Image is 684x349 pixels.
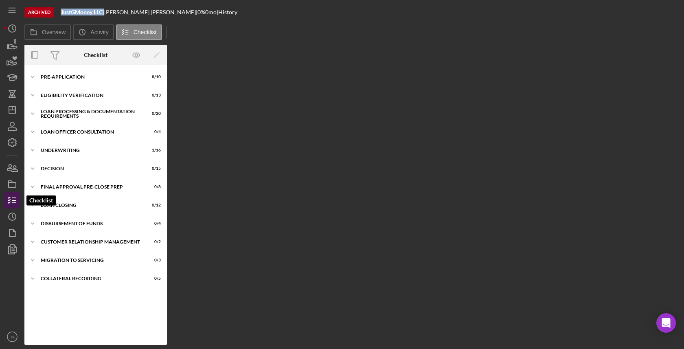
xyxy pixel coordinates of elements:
[146,221,161,226] div: 0 / 4
[41,166,140,171] div: Decision
[146,93,161,98] div: 0 / 13
[116,24,162,40] button: Checklist
[41,130,140,134] div: Loan Officer Consultation
[41,276,140,281] div: Collateral Recording
[41,109,140,119] div: Loan Processing & Documentation Requirements
[73,24,114,40] button: Activity
[146,184,161,189] div: 0 / 8
[146,203,161,208] div: 0 / 12
[146,276,161,281] div: 0 / 5
[146,111,161,116] div: 0 / 20
[104,9,197,15] div: [PERSON_NAME] [PERSON_NAME] |
[61,9,103,15] b: JustGMoney LLC
[42,29,66,35] label: Overview
[656,313,676,333] div: Open Intercom Messenger
[90,29,108,35] label: Activity
[41,239,140,244] div: Customer Relationship Management
[61,9,104,15] div: |
[41,148,140,153] div: Underwriting
[217,9,237,15] div: | History
[146,166,161,171] div: 0 / 15
[4,329,20,345] button: HK
[146,75,161,79] div: 8 / 10
[134,29,157,35] label: Checklist
[24,24,71,40] button: Overview
[41,221,140,226] div: Disbursement of Funds
[41,75,140,79] div: Pre-Application
[205,9,217,15] div: 0 mo
[9,335,15,339] text: HK
[41,203,140,208] div: Loan Closing
[84,52,107,58] div: Checklist
[41,93,140,98] div: Eligibility Verification
[24,7,54,18] div: Archived
[146,130,161,134] div: 0 / 4
[41,258,140,263] div: Migration to Servicing
[146,258,161,263] div: 0 / 3
[146,148,161,153] div: 1 / 16
[146,239,161,244] div: 0 / 2
[41,184,140,189] div: Final Approval Pre-Close Prep
[197,9,205,15] div: 0 %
